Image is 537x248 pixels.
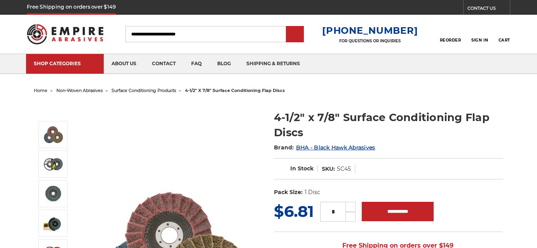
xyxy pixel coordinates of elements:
[322,25,418,36] a: [PHONE_NUMBER]
[44,154,63,174] img: Black Hawk Abrasives Surface Conditioning Flap Disc - Blue
[274,188,303,196] dt: Pack Size:
[296,144,375,151] a: BHA - Black Hawk Abrasives
[34,61,96,66] div: SHOP CATEGORIES
[104,54,144,74] a: about us
[440,38,461,43] span: Reorder
[209,54,239,74] a: blog
[440,26,461,42] a: Reorder
[26,54,104,74] a: SHOP CATEGORIES
[471,38,488,43] span: Sign In
[44,184,63,203] img: 4-1/2" x 7/8" Surface Conditioning Flap Discs
[467,4,510,15] a: CONTACT US
[239,54,308,74] a: shipping & returns
[287,27,303,42] input: Submit
[44,125,63,144] img: Scotch brite flap discs
[499,38,510,43] span: Cart
[34,88,47,93] a: home
[274,110,503,140] h1: 4-1/2" x 7/8" Surface Conditioning Flap Discs
[290,165,314,172] span: In Stock
[144,54,183,74] a: contact
[322,38,418,43] p: FOR QUESTIONS OR INQUIRIES
[274,202,314,221] span: $6.81
[305,188,320,196] dd: 1 Disc
[322,165,335,173] dt: SKU:
[499,26,510,43] a: Cart
[56,88,103,93] a: non-woven abrasives
[27,19,103,49] img: Empire Abrasives
[185,88,285,93] span: 4-1/2" x 7/8" surface conditioning flap discs
[112,88,176,93] a: surface conditioning products
[44,213,63,233] img: Angle grinder with blue surface conditioning flap disc
[274,144,294,151] span: Brand:
[337,165,351,173] dd: SC45
[183,54,209,74] a: faq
